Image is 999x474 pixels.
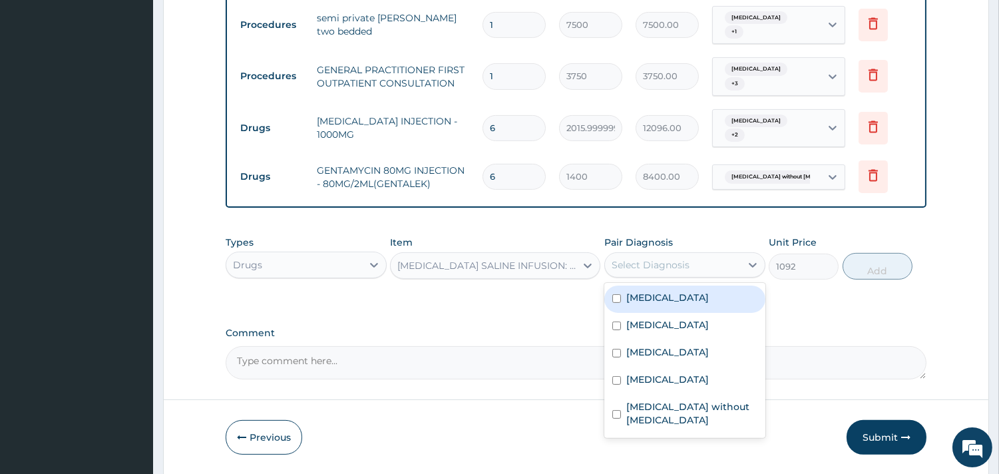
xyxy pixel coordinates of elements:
span: [MEDICAL_DATA] [725,11,787,25]
div: [MEDICAL_DATA] SALINE INFUSION: 4.3% - 500ML(PLUS INFUSION SET) [397,259,577,272]
label: Unit Price [769,236,817,249]
textarea: Type your message and hit 'Enter' [7,325,254,371]
span: + 3 [725,77,745,91]
span: We're online! [77,148,184,283]
div: Drugs [233,258,262,272]
td: [MEDICAL_DATA] INJECTION - 1000MG [310,108,476,148]
td: Drugs [234,164,310,189]
label: Types [226,237,254,248]
label: Comment [226,328,926,339]
div: Chat with us now [69,75,224,92]
button: Submit [847,420,926,455]
span: + 2 [725,128,745,142]
label: Item [390,236,413,249]
img: d_794563401_company_1708531726252_794563401 [25,67,54,100]
label: [MEDICAL_DATA] [626,373,709,386]
td: Procedures [234,64,310,89]
td: semi private [PERSON_NAME] two bedded [310,5,476,45]
td: Drugs [234,116,310,140]
span: + 1 [725,25,743,39]
div: Select Diagnosis [612,258,690,272]
td: Procedures [234,13,310,37]
label: [MEDICAL_DATA] without [MEDICAL_DATA] [626,400,757,427]
td: GENTAMYCIN 80MG INJECTION - 80MG/2ML(GENTALEK) [310,157,476,197]
td: GENERAL PRACTITIONER FIRST OUTPATIENT CONSULTATION [310,57,476,97]
div: Minimize live chat window [218,7,250,39]
button: Previous [226,420,302,455]
span: [MEDICAL_DATA] without [MEDICAL_DATA] [725,170,859,184]
span: [MEDICAL_DATA] [725,63,787,76]
span: [MEDICAL_DATA] [725,115,787,128]
button: Add [843,253,912,280]
label: [MEDICAL_DATA] [626,346,709,359]
label: Pair Diagnosis [604,236,673,249]
label: [MEDICAL_DATA] [626,318,709,332]
label: [MEDICAL_DATA] [626,291,709,304]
